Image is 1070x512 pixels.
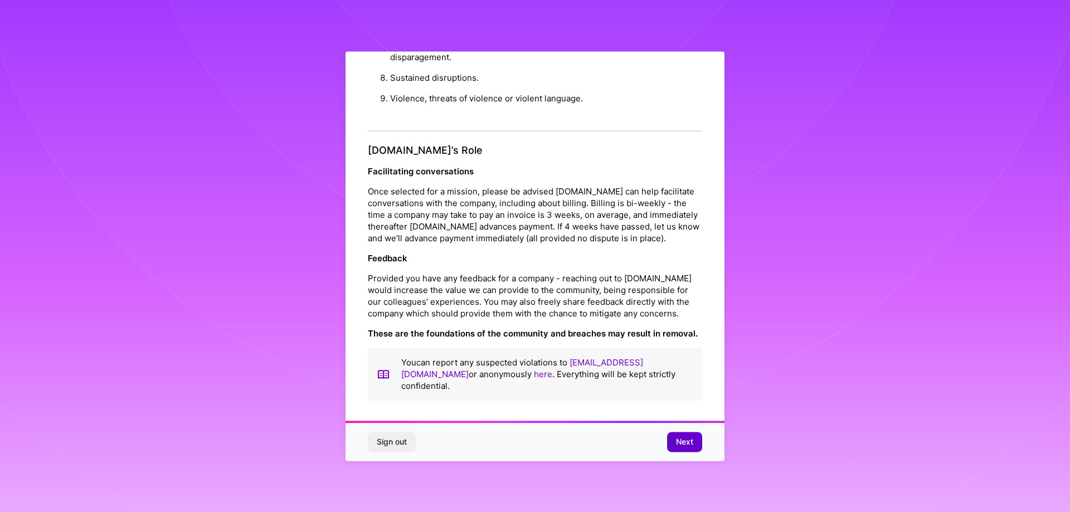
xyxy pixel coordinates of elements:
[667,432,702,452] button: Next
[368,328,698,339] strong: These are the foundations of the community and breaches may result in removal.
[390,89,702,109] li: Violence, threats of violence or violent language.
[368,145,702,157] h4: [DOMAIN_NAME]’s Role
[401,357,643,379] a: [EMAIL_ADDRESS][DOMAIN_NAME]
[676,436,693,447] span: Next
[534,369,552,379] a: here
[390,68,702,89] li: Sustained disruptions.
[390,36,702,68] li: Not understanding the differences between constructive criticism and disparagement.
[401,357,693,392] p: You can report any suspected violations to or anonymously . Everything will be kept strictly conf...
[368,272,702,319] p: Provided you have any feedback for a company - reaching out to [DOMAIN_NAME] would increase the v...
[368,186,702,244] p: Once selected for a mission, please be advised [DOMAIN_NAME] can help facilitate conversations wi...
[377,357,390,392] img: book icon
[368,166,474,177] strong: Facilitating conversations
[377,436,407,447] span: Sign out
[368,432,416,452] button: Sign out
[368,253,407,264] strong: Feedback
